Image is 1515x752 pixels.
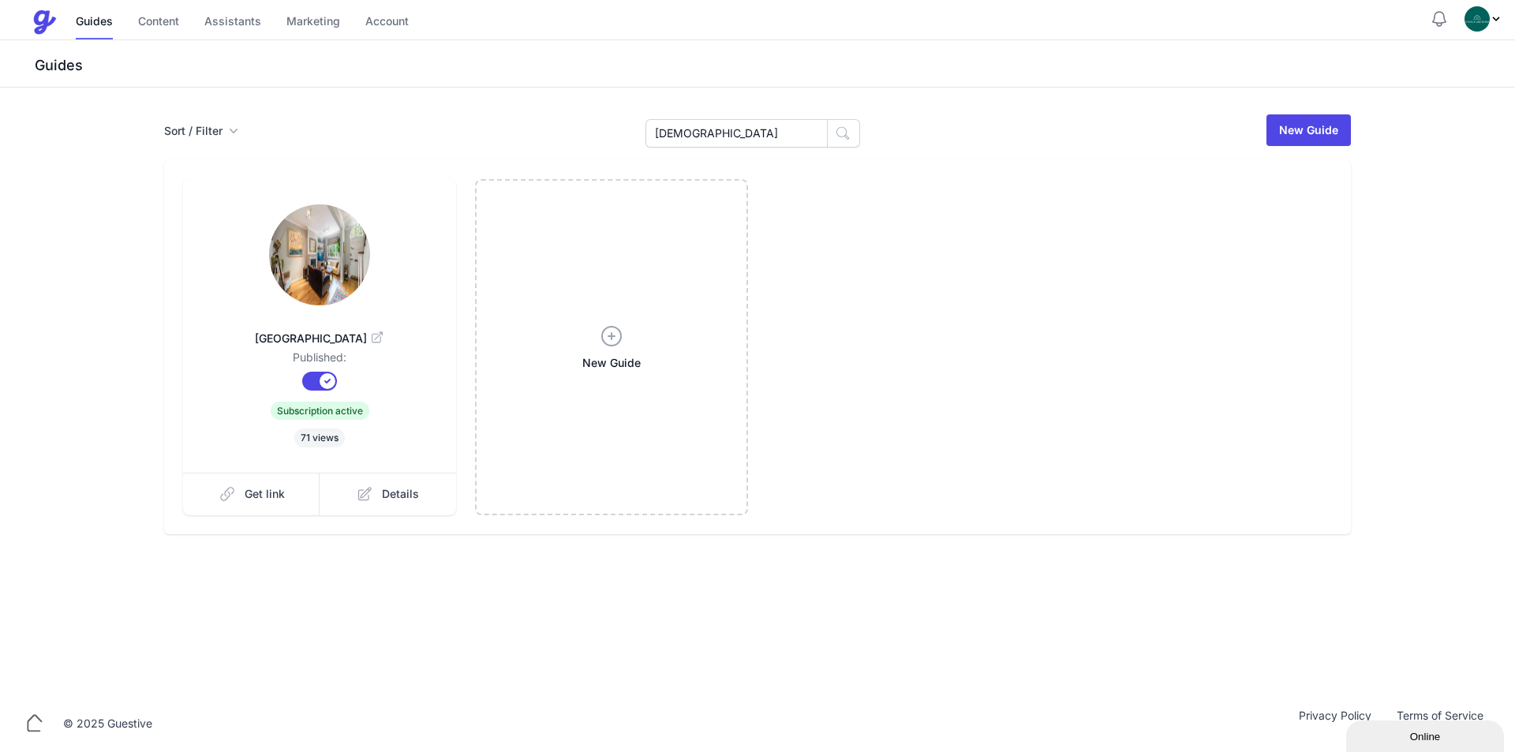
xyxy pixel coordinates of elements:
[208,350,431,372] dd: Published:
[294,428,345,447] span: 71 views
[32,56,1515,75] h3: Guides
[320,473,456,515] a: Details
[286,6,340,39] a: Marketing
[63,716,152,731] div: © 2025 Guestive
[76,6,113,39] a: Guides
[138,6,179,39] a: Content
[245,486,285,502] span: Get link
[1286,708,1384,739] a: Privacy Policy
[1346,717,1507,752] iframe: chat widget
[1266,114,1351,146] a: New Guide
[382,486,419,502] span: Details
[1430,9,1449,28] button: Notifications
[208,312,431,350] a: [GEOGRAPHIC_DATA]
[475,179,748,515] a: New Guide
[32,9,57,35] img: Guestive Guides
[271,402,369,420] span: Subscription active
[365,6,409,39] a: Account
[183,473,320,515] a: Get link
[1464,6,1490,32] img: oovs19i4we9w73xo0bfpgswpi0cd
[1464,6,1502,32] div: Profile Menu
[269,204,370,305] img: w47lgo77s9wue5zp0ihiy9adqoxd
[582,355,641,371] span: New Guide
[1384,708,1496,739] a: Terms of Service
[164,123,238,139] button: Sort / Filter
[204,6,261,39] a: Assistants
[208,331,431,346] span: [GEOGRAPHIC_DATA]
[645,119,828,148] input: Search Guides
